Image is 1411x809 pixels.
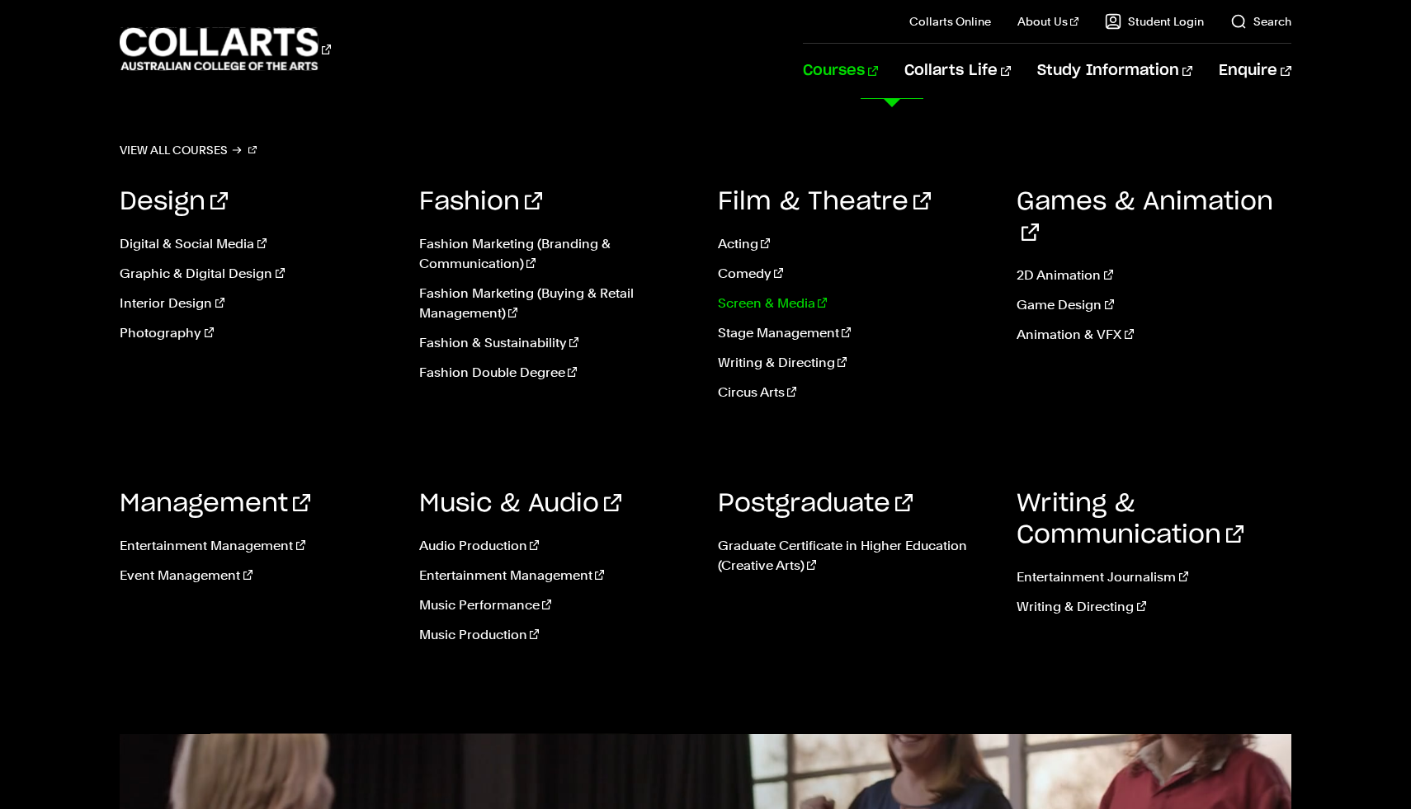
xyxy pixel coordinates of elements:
[120,26,331,73] div: Go to homepage
[718,190,931,214] a: Film & Theatre
[120,323,394,343] a: Photography
[419,566,693,586] a: Entertainment Management
[718,536,992,576] a: Graduate Certificate in Higher Education (Creative Arts)
[1017,13,1078,30] a: About Us
[120,190,228,214] a: Design
[1017,492,1243,548] a: Writing & Communication
[1219,44,1291,98] a: Enquire
[1017,325,1291,345] a: Animation & VFX
[419,333,693,353] a: Fashion & Sustainability
[419,492,621,516] a: Music & Audio
[419,595,693,615] a: Music Performance
[419,625,693,645] a: Music Production
[419,363,693,383] a: Fashion Double Degree
[1017,190,1273,246] a: Games & Animation
[718,264,992,284] a: Comedy
[419,234,693,274] a: Fashion Marketing (Branding & Communication)
[120,234,394,254] a: Digital & Social Media
[1017,567,1291,587] a: Entertainment Journalism
[1017,266,1291,285] a: 2D Animation
[904,44,1011,98] a: Collarts Life
[1037,44,1192,98] a: Study Information
[120,264,394,284] a: Graphic & Digital Design
[120,492,310,516] a: Management
[419,190,542,214] a: Fashion
[120,566,394,586] a: Event Management
[909,13,991,30] a: Collarts Online
[718,234,992,254] a: Acting
[718,492,913,516] a: Postgraduate
[1105,13,1204,30] a: Student Login
[1017,295,1291,315] a: Game Design
[1230,13,1291,30] a: Search
[718,353,992,373] a: Writing & Directing
[1017,597,1291,617] a: Writing & Directing
[419,536,693,556] a: Audio Production
[120,139,257,162] a: View all courses
[803,44,878,98] a: Courses
[120,536,394,556] a: Entertainment Management
[718,323,992,343] a: Stage Management
[419,284,693,323] a: Fashion Marketing (Buying & Retail Management)
[120,294,394,313] a: Interior Design
[718,383,992,402] a: Circus Arts
[718,294,992,313] a: Screen & Media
